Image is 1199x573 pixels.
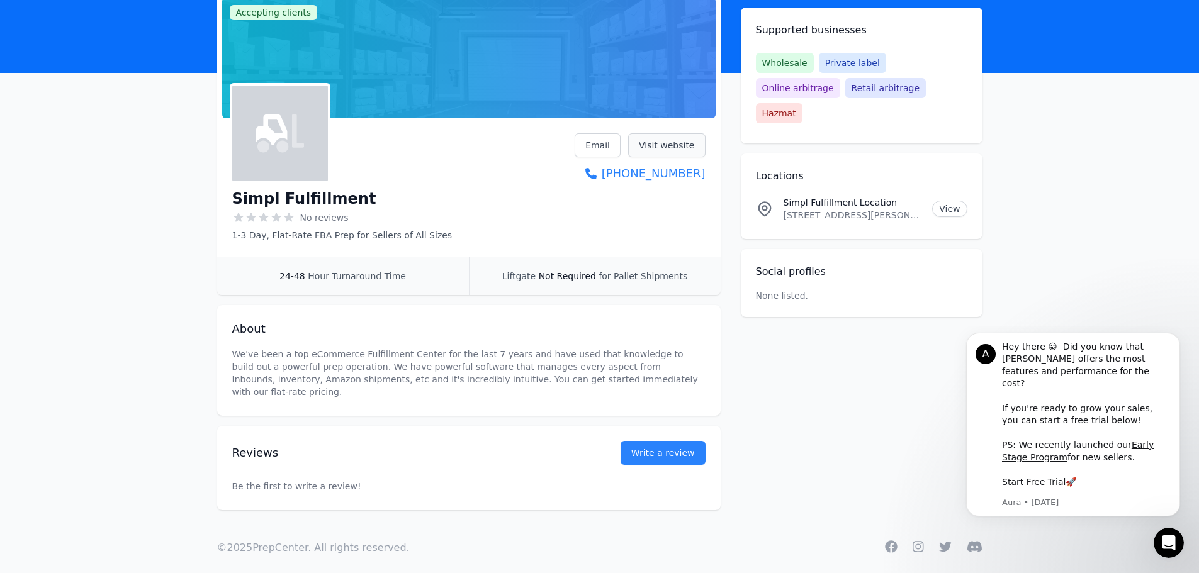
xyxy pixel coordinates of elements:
[628,133,706,157] a: Visit website
[947,326,1199,539] iframe: Intercom notifications message
[599,271,687,281] span: for Pallet Shipments
[756,289,809,302] p: None listed.
[756,78,840,98] span: Online arbitrage
[845,78,926,98] span: Retail arbitrage
[756,264,967,279] h2: Social profiles
[308,271,406,281] span: Hour Turnaround Time
[232,455,706,518] p: Be the first to write a review!
[756,23,967,38] h2: Supported businesses
[575,165,705,182] a: [PHONE_NUMBER]
[575,133,621,157] a: Email
[502,271,536,281] span: Liftgate
[756,169,967,184] h2: Locations
[784,209,923,221] p: [STREET_ADDRESS][PERSON_NAME]
[756,53,814,73] span: Wholesale
[256,109,304,157] img: Simpl Fulfillment
[232,444,580,462] h2: Reviews
[539,271,596,281] span: Not Required
[232,229,453,242] p: 1-3 Day, Flat-Rate FBA Prep for Sellers of All Sizes
[756,103,802,123] span: Hazmat
[232,348,706,398] p: We've been a top eCommerce Fulfillment Center for the last 7 years and have used that knowledge t...
[232,189,376,209] h1: Simpl Fulfillment
[232,320,706,338] h2: About
[1154,528,1184,558] iframe: Intercom live chat
[621,441,706,465] a: Write a review
[230,5,318,20] span: Accepting clients
[932,201,967,217] a: View
[300,211,349,224] span: No reviews
[784,196,923,209] p: Simpl Fulfillment Location
[819,53,886,73] span: Private label
[217,540,410,555] p: © 2025 PrepCenter. All rights reserved.
[279,271,305,281] span: 24-48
